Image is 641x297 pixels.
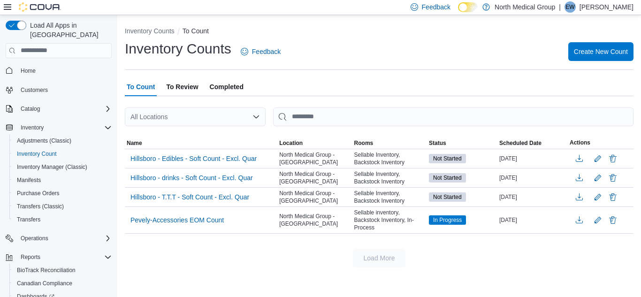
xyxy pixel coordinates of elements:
[427,137,497,149] button: Status
[13,278,112,289] span: Canadian Compliance
[279,190,350,205] span: North Medical Group - [GEOGRAPHIC_DATA]
[237,42,284,61] a: Feedback
[130,173,253,183] span: Hillsboro - drinks - Soft Count - Excl. Quar
[21,86,48,94] span: Customers
[21,105,40,113] span: Catalog
[130,154,257,163] span: Hillsboro - Edibles - Soft Count - Excl. Quar
[130,215,224,225] span: Pevely-Accessories EOM Count
[277,137,352,149] button: Location
[433,174,462,182] span: Not Started
[352,188,427,206] div: Sellable Inventory, Backstock Inventory
[2,121,115,134] button: Inventory
[2,64,115,77] button: Home
[13,148,112,160] span: Inventory Count
[17,163,87,171] span: Inventory Manager (Classic)
[9,187,115,200] button: Purchase Orders
[279,151,350,166] span: North Medical Group - [GEOGRAPHIC_DATA]
[21,253,40,261] span: Reports
[592,152,603,166] button: Edit count details
[125,39,231,58] h1: Inventory Counts
[127,190,253,204] button: Hillsboro - T.T.T - Soft Count - Excl. Quar
[252,113,260,121] button: Open list of options
[13,161,91,173] a: Inventory Manager (Classic)
[592,190,603,204] button: Edit count details
[570,139,590,146] span: Actions
[495,1,555,13] p: North Medical Group
[497,214,568,226] div: [DATE]
[429,215,466,225] span: In Progress
[130,192,249,202] span: Hillsboro - T.T.T - Soft Count - Excl. Quar
[565,1,576,13] div: Eric Watson
[17,233,52,244] button: Operations
[433,216,462,224] span: In Progress
[13,265,112,276] span: BioTrack Reconciliation
[607,214,618,226] button: Delete
[127,77,155,96] span: To Count
[568,42,633,61] button: Create New Count
[580,1,633,13] p: [PERSON_NAME]
[592,171,603,185] button: Edit count details
[17,267,76,274] span: BioTrack Reconciliation
[21,67,36,75] span: Home
[166,77,198,96] span: To Review
[17,122,112,133] span: Inventory
[13,161,112,173] span: Inventory Manager (Classic)
[13,148,61,160] a: Inventory Count
[127,152,260,166] button: Hillsboro - Edibles - Soft Count - Excl. Quar
[9,147,115,160] button: Inventory Count
[17,251,112,263] span: Reports
[13,188,63,199] a: Purchase Orders
[17,216,40,223] span: Transfers
[17,176,41,184] span: Manifests
[17,65,112,76] span: Home
[9,213,115,226] button: Transfers
[607,191,618,203] button: Delete
[13,278,76,289] a: Canadian Compliance
[17,150,57,158] span: Inventory Count
[13,135,112,146] span: Adjustments (Classic)
[125,27,175,35] button: Inventory Counts
[13,175,112,186] span: Manifests
[2,251,115,264] button: Reports
[429,139,446,147] span: Status
[352,149,427,168] div: Sellable Inventory, Backstock Inventory
[17,190,60,197] span: Purchase Orders
[2,102,115,115] button: Catalog
[17,251,44,263] button: Reports
[183,27,209,35] button: To Count
[499,139,542,147] span: Scheduled Date
[429,173,466,183] span: Not Started
[352,168,427,187] div: Sellable Inventory, Backstock Inventory
[210,77,244,96] span: Completed
[279,139,303,147] span: Location
[9,134,115,147] button: Adjustments (Classic)
[17,103,44,114] button: Catalog
[17,280,72,287] span: Canadian Compliance
[26,21,112,39] span: Load All Apps in [GEOGRAPHIC_DATA]
[433,193,462,201] span: Not Started
[279,170,350,185] span: North Medical Group - [GEOGRAPHIC_DATA]
[127,213,228,227] button: Pevely-Accessories EOM Count
[364,253,395,263] span: Load More
[352,137,427,149] button: Rooms
[273,107,633,126] input: This is a search bar. After typing your query, hit enter to filter the results lower in the page.
[2,83,115,97] button: Customers
[127,139,142,147] span: Name
[433,154,462,163] span: Not Started
[353,249,405,267] button: Load More
[19,2,61,12] img: Cova
[13,201,68,212] a: Transfers (Classic)
[17,84,52,96] a: Customers
[352,207,427,233] div: Sellable inventory, Backstock Inventory, In-Process
[13,175,45,186] a: Manifests
[21,124,44,131] span: Inventory
[9,160,115,174] button: Inventory Manager (Classic)
[125,26,633,38] nav: An example of EuiBreadcrumbs
[13,214,112,225] span: Transfers
[607,172,618,183] button: Delete
[429,154,466,163] span: Not Started
[565,1,574,13] span: EW
[17,137,71,145] span: Adjustments (Classic)
[2,232,115,245] button: Operations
